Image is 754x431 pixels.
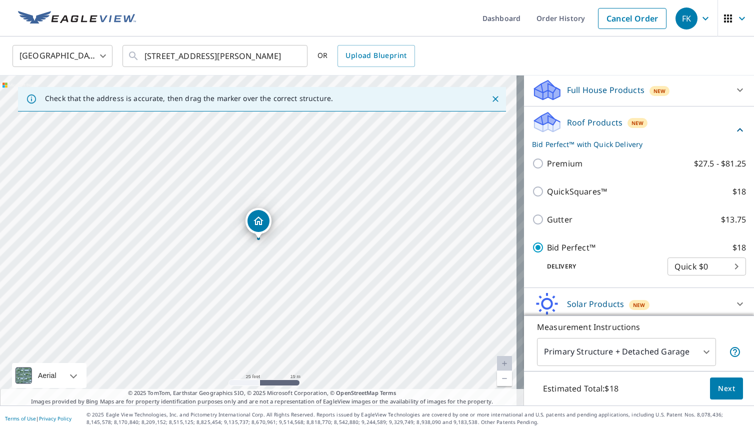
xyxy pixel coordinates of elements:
span: New [633,301,645,309]
p: Solar Products [567,298,624,310]
span: Upload Blueprint [345,49,406,62]
button: Close [489,92,502,105]
span: New [631,119,643,127]
a: Privacy Policy [39,415,71,422]
p: Full House Products [567,84,644,96]
p: $27.5 - $81.25 [694,157,746,169]
p: QuickSquares™ [547,185,607,197]
p: Bid Perfect™ [547,241,595,253]
div: Quick $0 [667,252,746,280]
p: Measurement Instructions [537,321,741,333]
div: FK [675,7,697,29]
div: [GEOGRAPHIC_DATA] [12,42,112,70]
span: New [653,87,665,95]
p: Delivery [532,262,667,271]
a: Current Level 20, Zoom Out [497,371,512,386]
p: © 2025 Eagle View Technologies, Inc. and Pictometry International Corp. All Rights Reserved. Repo... [86,411,749,426]
div: Solar ProductsNew [532,292,746,316]
div: Aerial [35,363,59,388]
p: Roof Products [567,116,622,128]
p: | [5,415,71,421]
img: EV Logo [18,11,136,26]
a: Upload Blueprint [337,45,414,67]
span: Your report will include the primary structure and a detached garage if one exists. [729,346,741,358]
a: Terms of Use [5,415,36,422]
p: $13.75 [721,213,746,225]
p: Gutter [547,213,572,225]
div: Dropped pin, building 1, Residential property, 847 Taft Ave El Cajon, CA 92020 [245,208,271,239]
div: OR [317,45,415,67]
a: OpenStreetMap [336,389,378,396]
p: $18 [732,185,746,197]
button: Next [710,377,743,400]
a: Cancel Order [598,8,666,29]
div: Roof ProductsNewBid Perfect™ with Quick Delivery [532,110,746,149]
p: Premium [547,157,582,169]
div: Aerial [12,363,86,388]
a: Terms [380,389,396,396]
div: Primary Structure + Detached Garage [537,338,716,366]
p: $18 [732,241,746,253]
p: Bid Perfect™ with Quick Delivery [532,139,734,149]
span: Next [718,382,735,395]
p: Estimated Total: $18 [535,377,626,399]
a: Current Level 20, Zoom In Disabled [497,356,512,371]
p: Check that the address is accurate, then drag the marker over the correct structure. [45,94,333,103]
input: Search by address or latitude-longitude [144,42,287,70]
span: © 2025 TomTom, Earthstar Geographics SIO, © 2025 Microsoft Corporation, © [128,389,396,397]
div: Full House ProductsNew [532,78,746,102]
